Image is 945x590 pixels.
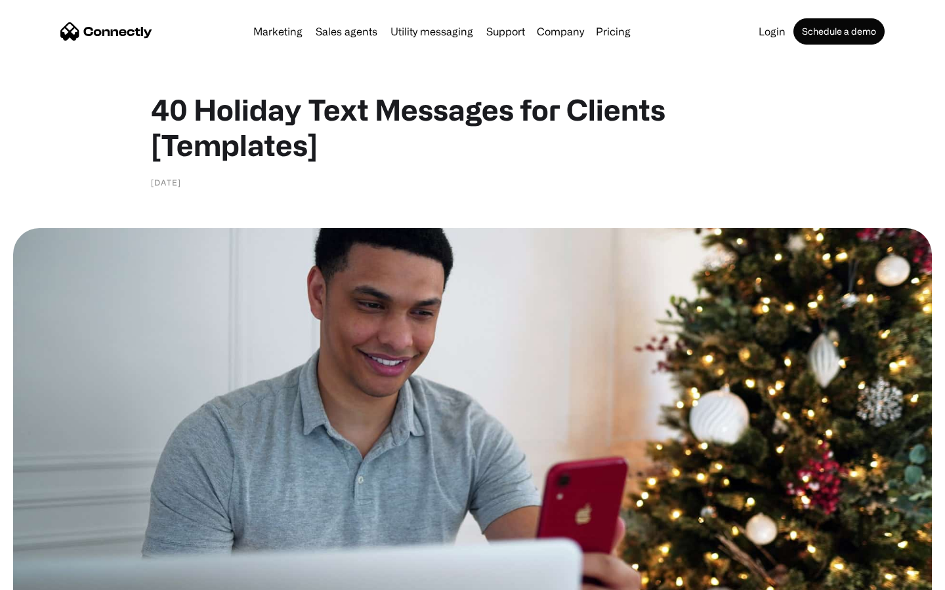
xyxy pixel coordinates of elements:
a: Marketing [248,26,308,37]
ul: Language list [26,567,79,585]
div: Company [537,22,584,41]
a: Schedule a demo [793,18,885,45]
a: Pricing [591,26,636,37]
aside: Language selected: English [13,567,79,585]
a: Support [481,26,530,37]
a: Sales agents [310,26,383,37]
div: Company [533,22,588,41]
a: Login [753,26,791,37]
div: [DATE] [151,176,181,189]
h1: 40 Holiday Text Messages for Clients [Templates] [151,92,794,163]
a: Utility messaging [385,26,478,37]
a: home [60,22,152,41]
